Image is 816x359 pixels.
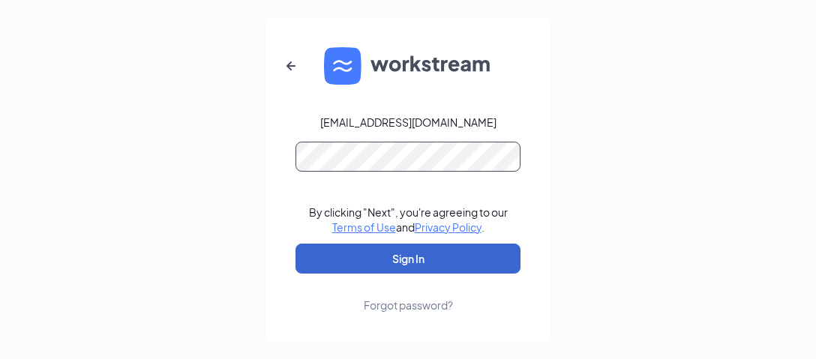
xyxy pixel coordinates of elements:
[364,274,453,313] a: Forgot password?
[332,220,396,234] a: Terms of Use
[309,205,508,235] div: By clicking "Next", you're agreeing to our and .
[415,220,481,234] a: Privacy Policy
[324,47,492,85] img: WS logo and Workstream text
[273,48,309,84] button: ArrowLeftNew
[282,57,300,75] svg: ArrowLeftNew
[320,115,496,130] div: [EMAIL_ADDRESS][DOMAIN_NAME]
[364,298,453,313] div: Forgot password?
[295,244,520,274] button: Sign In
